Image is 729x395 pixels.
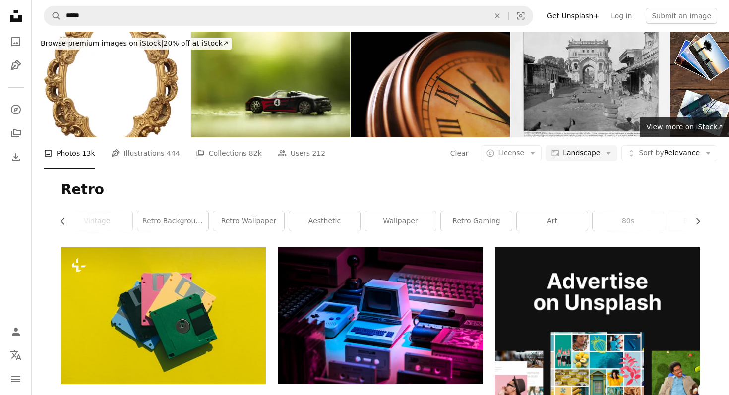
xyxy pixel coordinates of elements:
img: Antique gold frame [32,32,190,137]
a: Illustrations [6,56,26,75]
a: View more on iStock↗ [640,117,729,137]
span: Landscape [563,148,600,158]
button: Sort byRelevance [621,145,717,161]
a: retro wallpaper [213,211,284,231]
a: Browse premium images on iStock|20% off at iStock↗ [32,32,238,56]
button: scroll list to the left [61,211,72,231]
span: Relevance [639,148,700,158]
button: Landscape [546,145,617,161]
h1: Retro [61,181,700,199]
span: License [498,149,524,157]
button: scroll list to the right [689,211,700,231]
span: 444 [167,148,180,159]
a: retro background [137,211,208,231]
span: View more on iStock ↗ [646,123,723,131]
button: License [481,145,542,161]
a: Collections [6,123,26,143]
a: Photos [6,32,26,52]
button: Clear [486,6,508,25]
a: retro gaming [441,211,512,231]
span: 82k [249,148,262,159]
span: 212 [312,148,325,159]
button: Submit an image [646,8,717,24]
img: Toy car over green blurred background [191,32,350,137]
a: Users 212 [278,137,325,169]
img: vintage gray game console and joystick [278,247,483,384]
button: Clear [450,145,469,161]
a: Explore [6,100,26,119]
span: 20% off at iStock ↗ [41,39,229,47]
a: 80s [593,211,664,231]
a: aesthetic [289,211,360,231]
img: Antique India Photograph: Gate to Lucknow, India, 1893 [511,32,669,137]
a: Download History [6,147,26,167]
a: Get Unsplash+ [541,8,605,24]
a: Collections 82k [196,137,262,169]
a: vintage [61,211,132,231]
a: art [517,211,588,231]
button: Menu [6,369,26,389]
img: a pile of floppy disks sitting on top of each other [61,247,266,384]
button: Search Unsplash [44,6,61,25]
a: a pile of floppy disks sitting on top of each other [61,311,266,320]
form: Find visuals sitewide [44,6,533,26]
a: wallpaper [365,211,436,231]
a: Illustrations 444 [111,137,180,169]
button: Language [6,345,26,365]
button: Visual search [509,6,533,25]
a: Log in / Sign up [6,322,26,341]
img: Horizontal click of part of retro vintage elegant old style timepiece clock with roman numerals w... [351,32,510,137]
a: Log in [605,8,638,24]
span: Browse premium images on iStock | [41,39,163,47]
a: vintage gray game console and joystick [278,311,483,320]
span: Sort by [639,149,664,157]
